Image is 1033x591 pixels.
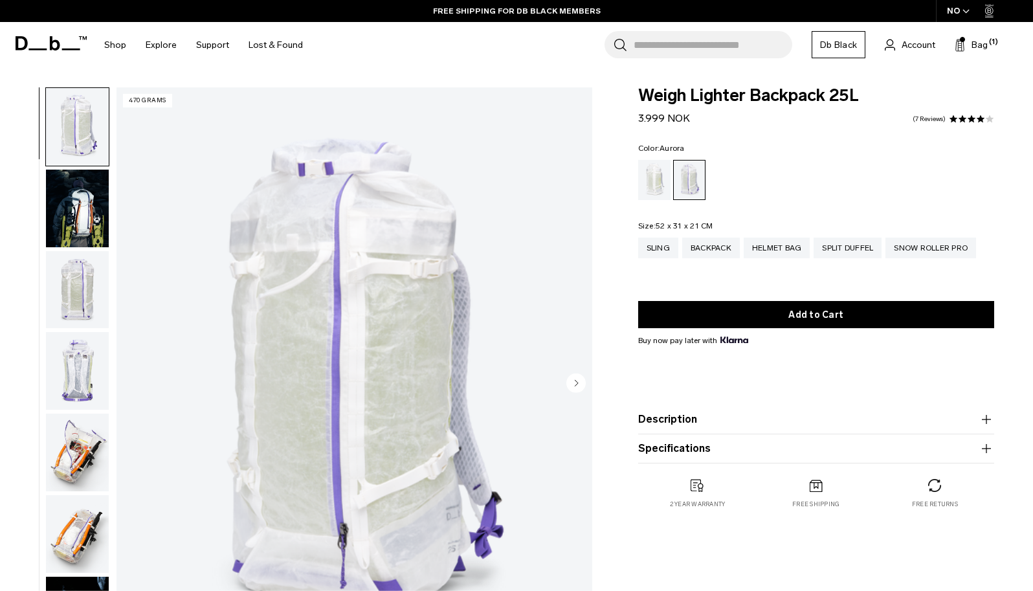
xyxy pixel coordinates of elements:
[196,22,229,68] a: Support
[94,22,313,68] nav: Main Navigation
[638,222,713,230] legend: Size:
[720,337,748,343] img: {"height" => 20, "alt" => "Klarna"}
[913,116,946,122] a: 7 reviews
[104,22,126,68] a: Shop
[638,412,994,427] button: Description
[46,251,109,329] img: Weigh_Lighter_Backpack_25L_2.png
[146,22,177,68] a: Explore
[566,374,586,396] button: Next slide
[45,413,109,492] button: Weigh_Lighter_Backpack_25L_4.png
[902,38,935,52] span: Account
[45,87,109,166] button: Weigh_Lighter_Backpack_25L_1.png
[744,238,810,258] a: Helmet Bag
[433,5,601,17] a: FREE SHIPPING FOR DB BLACK MEMBERS
[45,169,109,248] button: Weigh_Lighter_Backpack_25L_Lifestyle_new.png
[638,238,678,258] a: Sling
[46,170,109,247] img: Weigh_Lighter_Backpack_25L_Lifestyle_new.png
[885,37,935,52] a: Account
[249,22,303,68] a: Lost & Found
[989,37,998,48] span: (1)
[660,144,685,153] span: Aurora
[673,160,705,200] a: Aurora
[814,238,882,258] a: Split Duffel
[638,441,994,456] button: Specifications
[46,495,109,573] img: Weigh_Lighter_Backpack_25L_5.png
[45,251,109,329] button: Weigh_Lighter_Backpack_25L_2.png
[638,335,748,346] span: Buy now pay later with
[972,38,988,52] span: Bag
[812,31,865,58] a: Db Black
[638,87,994,104] span: Weigh Lighter Backpack 25L
[912,500,958,509] p: Free returns
[638,301,994,328] button: Add to Cart
[638,160,671,200] a: Diffusion
[656,221,713,230] span: 52 x 31 x 21 CM
[46,88,109,166] img: Weigh_Lighter_Backpack_25L_1.png
[46,414,109,491] img: Weigh_Lighter_Backpack_25L_4.png
[885,238,976,258] a: Snow Roller Pro
[792,500,839,509] p: Free shipping
[45,495,109,574] button: Weigh_Lighter_Backpack_25L_5.png
[638,112,690,124] span: 3.999 NOK
[45,331,109,410] button: Weigh_Lighter_Backpack_25L_3.png
[955,37,988,52] button: Bag (1)
[670,500,726,509] p: 2 year warranty
[123,94,172,107] p: 470 grams
[46,332,109,410] img: Weigh_Lighter_Backpack_25L_3.png
[638,144,685,152] legend: Color:
[682,238,740,258] a: Backpack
